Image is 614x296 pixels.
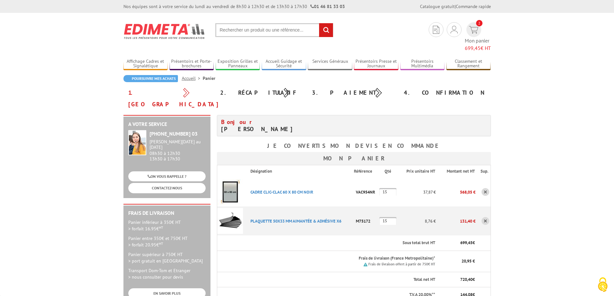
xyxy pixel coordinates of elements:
[250,189,313,195] a: CADRE CLIC-CLAC 60 X 80 CM NOIR
[398,215,436,227] p: 8,76 €
[319,23,333,37] input: rechercher
[420,4,455,9] a: Catalogue gratuit
[399,87,491,99] div: 4. Confirmation
[310,4,345,9] strong: 01 46 81 33 03
[215,23,333,37] input: Rechercher un produit ou une référence...
[222,277,435,283] p: Total net HT
[128,226,163,232] span: > forfait 16.95€
[379,165,398,177] th: Qté
[123,59,168,69] a: Affichage Cadres et Signalétique
[159,241,163,246] sup: HT
[591,274,614,296] button: Cookies (fenêtre modale)
[215,87,307,99] div: 2. Récapitulatif
[462,258,475,264] span: 20,95 €
[354,168,379,175] p: Référence
[262,59,306,69] a: Accueil Guidage et Sécurité
[123,3,345,10] div: Nos équipes sont à votre service du lundi au vendredi de 8h30 à 12h30 et de 13h30 à 17h30
[469,26,478,33] img: devis rapide
[128,235,206,248] p: Panier entre 350€ et 750€ HT
[150,139,206,161] div: 08h30 à 12h30 13h30 à 17h30
[403,168,435,175] p: Prix unitaire HT
[221,118,255,126] span: Bonjour
[364,263,367,266] img: picto.png
[217,179,243,205] img: CADRE CLIC-CLAC 60 X 80 CM NOIR
[451,26,458,33] img: devis rapide
[476,20,482,26] span: 2
[159,225,163,230] sup: HT
[307,87,399,99] div: 3. Paiement
[354,186,379,198] p: VAC954NR
[216,59,260,69] a: Exposition Grilles et Panneaux
[128,210,206,216] h2: Frais de Livraison
[123,19,206,43] img: Edimeta
[128,242,163,248] span: > forfait 20.95€
[308,59,352,69] a: Services Généraux
[128,171,206,181] a: ON VOUS RAPPELLE ?
[128,130,146,155] img: widget-service.jpg
[436,186,476,198] p: 568,05 €
[465,37,491,52] span: Mon panier
[182,75,203,81] a: Accueil
[465,22,491,52] a: devis rapide 2 Mon panier 699,45€ HT
[368,262,435,266] small: Frais de livraison offert à partir de 750€ HT
[465,45,481,51] span: 699,45
[398,186,436,198] p: 37,87 €
[433,26,439,34] img: devis rapide
[217,152,491,165] h3: Mon panier
[128,267,206,280] p: Transport Dom-Tom et Etranger
[595,277,611,293] img: Cookies (fenêtre modale)
[456,4,491,9] a: Commande rapide
[203,75,215,81] li: Panier
[123,75,178,82] a: Poursuivre mes achats
[128,251,206,264] p: Panier supérieur à 750€ HT
[250,218,341,224] a: PLAQUETTE 50X33 MM AIMANTéE & ADHéSIVE X6
[245,235,436,251] th: Sous total brut HT
[441,168,475,175] p: Montant net HT
[150,139,206,150] div: [PERSON_NAME][DATE] au [DATE]
[436,215,476,227] p: 131,40 €
[354,59,398,69] a: Présentoirs Presse et Journaux
[123,87,215,110] div: 1. [GEOGRAPHIC_DATA]
[217,208,243,234] img: PLAQUETTE 50X33 MM AIMANTéE & ADHéSIVE X6
[245,165,354,177] th: Désignation
[267,142,441,149] b: Je convertis mon devis en commande
[354,215,379,227] p: M75172
[170,59,214,69] a: Présentoirs et Porte-brochures
[441,277,475,283] p: €
[221,119,349,133] h4: [PERSON_NAME]
[128,219,206,232] p: Panier inférieur à 350€ HT
[128,258,203,264] span: > port gratuit en [GEOGRAPHIC_DATA]
[446,59,491,69] a: Classement et Rangement
[465,44,491,52] span: € HT
[460,277,473,282] span: 720,40
[400,59,445,69] a: Présentoirs Multimédia
[420,3,491,10] div: |
[128,183,206,193] a: CONTACTEZ-NOUS
[441,240,475,246] p: €
[150,130,198,137] strong: [PHONE_NUMBER] 03
[128,274,183,280] span: > nous consulter pour devis
[460,240,473,245] span: 699,45
[128,121,206,127] h2: A votre service
[250,255,435,262] p: Frais de livraison (France Metropolitaine)*
[475,165,491,177] th: Sup.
